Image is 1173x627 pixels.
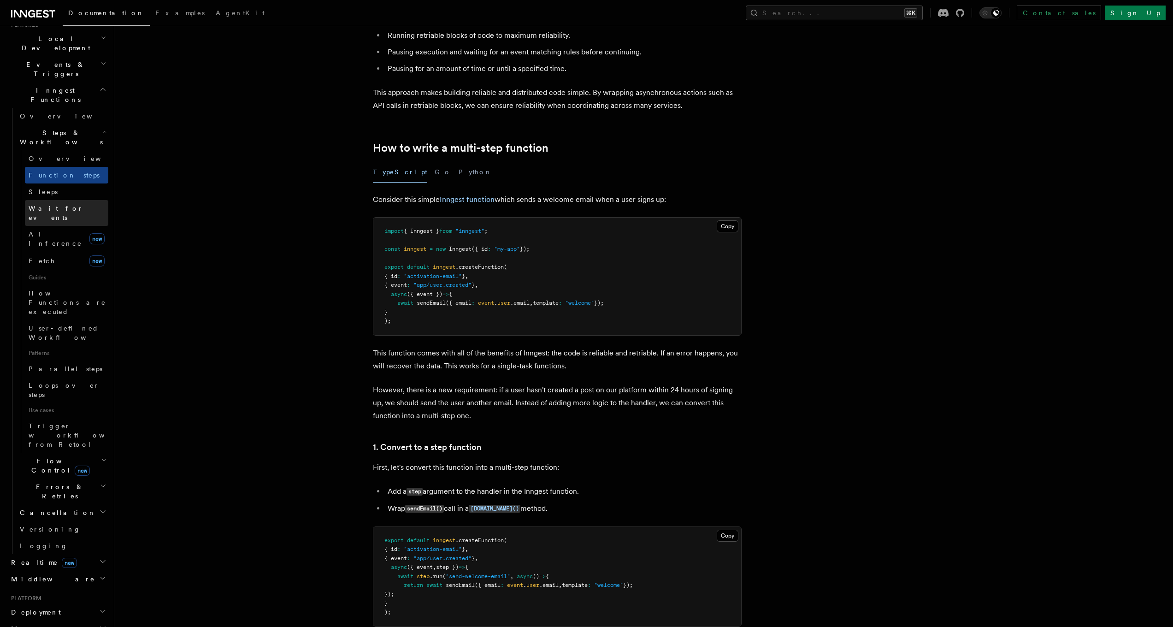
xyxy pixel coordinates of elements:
[517,573,533,580] span: async
[472,246,488,252] span: ({ id
[25,361,108,377] a: Parallel steps
[404,228,439,234] span: { Inngest }
[384,318,391,324] span: );
[433,264,455,270] span: inngest
[478,300,494,306] span: event
[16,150,108,453] div: Steps & Workflows
[7,608,61,617] span: Deployment
[1017,6,1101,20] a: Contact sales
[384,600,388,606] span: }
[7,30,108,56] button: Local Development
[504,264,507,270] span: (
[7,558,77,567] span: Realtime
[397,300,413,306] span: await
[510,573,513,580] span: ,
[373,384,742,422] p: However, there is a new requirement: if a user hasn't created a post on our platform within 24 ho...
[594,300,604,306] span: });
[397,546,401,552] span: :
[384,609,391,615] span: );
[89,233,105,244] span: new
[442,573,446,580] span: (
[397,573,413,580] span: await
[16,538,108,554] a: Logging
[216,9,265,17] span: AgentKit
[746,6,923,20] button: Search...⌘K
[150,3,210,25] a: Examples
[465,546,468,552] span: ,
[439,228,452,234] span: from
[446,573,510,580] span: "send-welcome-email"
[25,418,108,453] a: Trigger workflows from Retool
[25,346,108,361] span: Patterns
[407,291,442,297] span: ({ event })
[446,300,472,306] span: ({ email
[539,582,559,588] span: .email
[384,537,404,544] span: export
[373,86,742,112] p: This approach makes building reliable and distributed code simple. By wrapping asynchronous actio...
[7,34,100,53] span: Local Development
[29,365,102,373] span: Parallel steps
[407,282,410,288] span: :
[904,8,917,18] kbd: ⌘K
[210,3,270,25] a: AgentKit
[25,226,108,252] a: AI Inferencenew
[25,150,108,167] a: Overview
[7,554,108,571] button: Realtimenew
[373,142,548,154] a: How to write a multi-step function
[29,382,99,398] span: Loops over steps
[7,604,108,621] button: Deployment
[25,285,108,320] a: How Functions are executed
[1105,6,1166,20] a: Sign Up
[404,582,423,588] span: return
[523,582,526,588] span: .
[504,537,507,544] span: (
[25,270,108,285] span: Guides
[717,530,738,542] button: Copy
[29,205,83,221] span: Wait for events
[7,571,108,587] button: Middleware
[385,502,742,515] li: Wrap call in a method.
[465,273,468,279] span: ,
[29,155,124,162] span: Overview
[404,546,462,552] span: "activation-email"
[449,246,472,252] span: Inngest
[407,555,410,562] span: :
[25,377,108,403] a: Loops over steps
[455,537,504,544] span: .createFunction
[16,453,108,479] button: Flow Controlnew
[391,291,407,297] span: async
[494,246,520,252] span: "my-app"
[433,537,455,544] span: inngest
[405,505,444,513] code: sendEmail()
[497,300,510,306] span: user
[530,300,533,306] span: ,
[373,441,481,454] a: 1. Convert to a step function
[29,188,58,195] span: Sleeps
[623,582,633,588] span: });
[407,488,423,496] code: step
[462,546,465,552] span: }
[75,466,90,476] span: new
[7,60,100,78] span: Events & Triggers
[16,504,108,521] button: Cancellation
[20,526,81,533] span: Versioning
[25,167,108,183] a: Function steps
[391,564,407,570] span: async
[430,246,433,252] span: =
[494,300,497,306] span: .
[29,231,82,247] span: AI Inference
[25,200,108,226] a: Wait for events
[475,282,478,288] span: ,
[16,479,108,504] button: Errors & Retries
[430,573,442,580] span: .run
[594,582,623,588] span: "welcome"
[526,582,539,588] span: user
[384,591,394,597] span: });
[588,582,591,588] span: :
[385,29,742,42] li: Running retriable blocks of code to maximum reliability.
[373,461,742,474] p: First, let's convert this function into a multi-step function:
[436,246,446,252] span: new
[29,172,100,179] span: Function steps
[465,564,468,570] span: {
[29,325,112,341] span: User-defined Workflows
